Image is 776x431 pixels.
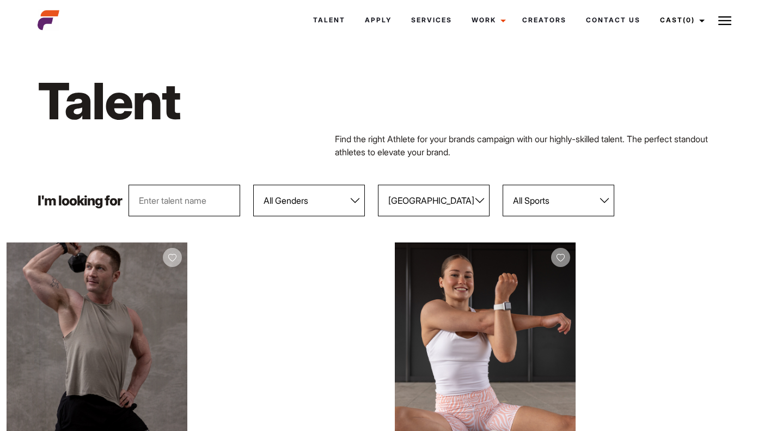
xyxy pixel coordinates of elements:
span: (0) [683,16,695,24]
a: Services [401,5,462,35]
a: Cast(0) [650,5,711,35]
p: I'm looking for [38,194,122,208]
a: Work [462,5,512,35]
img: Burger icon [718,14,731,27]
img: cropped-aefm-brand-fav-22-square.png [38,9,59,31]
input: Enter talent name [129,185,240,216]
h1: Talent [38,70,441,132]
a: Apply [355,5,401,35]
p: Find the right Athlete for your brands campaign with our highly-skilled talent. The perfect stand... [335,132,738,159]
a: Contact Us [576,5,650,35]
a: Creators [512,5,576,35]
a: Talent [303,5,355,35]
